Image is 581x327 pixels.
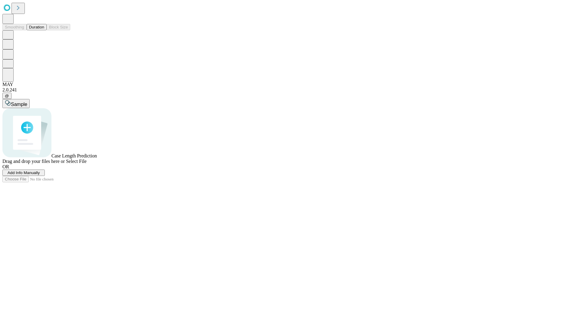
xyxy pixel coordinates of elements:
[27,24,47,30] button: Duration
[2,24,27,30] button: Smoothing
[2,170,45,176] button: Add Info Manually
[8,170,40,175] span: Add Info Manually
[51,153,97,158] span: Case Length Prediction
[2,164,9,169] span: OR
[2,87,579,93] div: 2.0.241
[2,99,30,108] button: Sample
[2,159,65,164] span: Drag and drop your files here or
[2,93,11,99] button: @
[11,102,27,107] span: Sample
[47,24,70,30] button: Block Size
[66,159,87,164] span: Select File
[5,94,9,98] span: @
[2,82,579,87] div: MAY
